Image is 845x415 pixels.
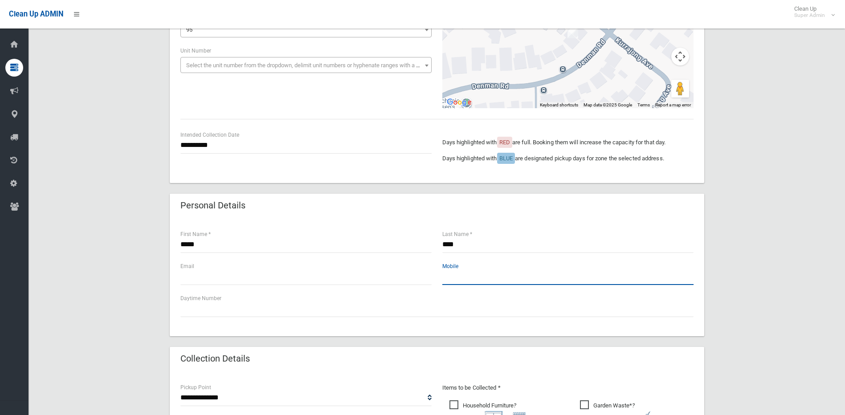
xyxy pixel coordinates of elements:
button: Keyboard shortcuts [540,102,578,108]
img: Google [445,97,474,108]
a: Report a map error [655,102,691,107]
span: Clean Up ADMIN [9,10,63,18]
header: Personal Details [170,197,256,214]
span: Select the unit number from the dropdown, delimit unit numbers or hyphenate ranges with a comma [186,62,435,69]
p: Days highlighted with are full. Booking them will increase the capacity for that day. [442,137,694,148]
button: Map camera controls [671,48,689,65]
a: Terms (opens in new tab) [637,102,650,107]
span: 95 [183,24,429,36]
button: Drag Pegman onto the map to open Street View [671,80,689,98]
header: Collection Details [170,350,261,367]
span: BLUE [499,155,513,162]
p: Days highlighted with are designated pickup days for zone the selected address. [442,153,694,164]
span: Map data ©2025 Google [584,102,632,107]
small: Super Admin [794,12,825,19]
span: 95 [180,21,432,37]
span: 95 [186,26,192,33]
p: Items to be Collected * [442,382,694,393]
span: RED [499,139,510,146]
div: 95 Denman Road, GEORGES HALL NSW 2198 [567,23,578,38]
span: Clean Up [790,5,834,19]
a: Open this area in Google Maps (opens a new window) [445,97,474,108]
